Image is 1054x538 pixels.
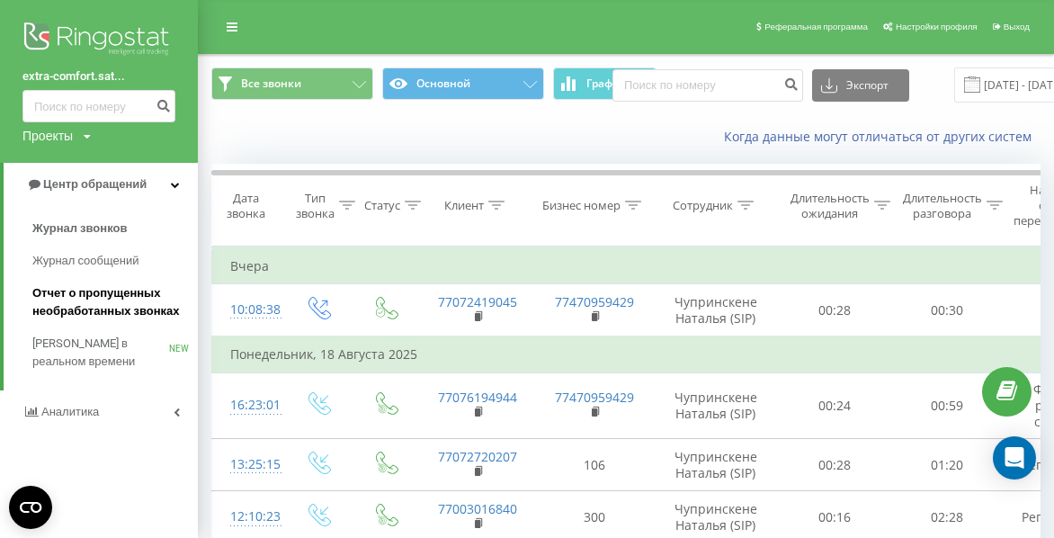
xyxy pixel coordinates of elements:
[230,499,266,534] div: 12:10:23
[812,69,909,102] button: Экспорт
[555,293,634,310] a: 77470959429
[364,198,400,213] div: Статус
[779,284,891,337] td: 00:28
[296,191,335,221] div: Тип звонка
[586,77,626,90] span: График
[438,293,517,310] a: 77072419045
[9,486,52,529] button: Open CMP widget
[779,439,891,491] td: 00:28
[4,163,198,206] a: Центр обращений
[444,198,484,213] div: Клиент
[22,90,175,122] input: Поиск по номеру
[553,67,657,100] button: График
[382,67,544,100] button: Основной
[724,128,1041,145] a: Когда данные могут отличаться от других систем
[22,18,175,63] img: Ringostat logo
[891,439,1004,491] td: 01:20
[32,252,138,270] span: Журнал сообщений
[653,439,779,491] td: Чупринскене Наталья (SIP)
[891,372,1004,439] td: 00:59
[32,327,198,378] a: [PERSON_NAME] в реальном времениNEW
[32,277,198,327] a: Отчет о пропущенных необработанных звонках
[43,177,147,191] span: Центр обращений
[653,284,779,337] td: Чупринскене Наталья (SIP)
[41,405,99,418] span: Аналитика
[32,212,198,245] a: Журнал звонков
[653,372,779,439] td: Чупринскене Наталья (SIP)
[32,245,198,277] a: Журнал сообщений
[22,67,175,85] a: extra-comfort.sat...
[896,22,978,31] span: Настройки профиля
[891,284,1004,337] td: 00:30
[22,127,73,145] div: Проекты
[764,22,868,31] span: Реферальная программа
[241,76,301,91] span: Все звонки
[32,284,189,320] span: Отчет о пропущенных необработанных звонках
[230,292,266,327] div: 10:08:38
[790,191,870,221] div: Длительность ожидания
[1004,22,1030,31] span: Выход
[673,198,733,213] div: Сотрудник
[230,388,266,423] div: 16:23:01
[211,67,373,100] button: Все звонки
[542,198,621,213] div: Бизнес номер
[32,335,169,371] span: [PERSON_NAME] в реальном времени
[536,439,653,491] td: 106
[993,436,1036,480] div: Open Intercom Messenger
[438,389,517,406] a: 77076194944
[612,69,803,102] input: Поиск по номеру
[438,500,517,517] a: 77003016840
[779,372,891,439] td: 00:24
[438,448,517,465] a: 77072720207
[903,191,982,221] div: Длительность разговора
[32,220,127,238] span: Журнал звонков
[230,447,266,482] div: 13:25:15
[212,191,279,221] div: Дата звонка
[555,389,634,406] a: 77470959429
